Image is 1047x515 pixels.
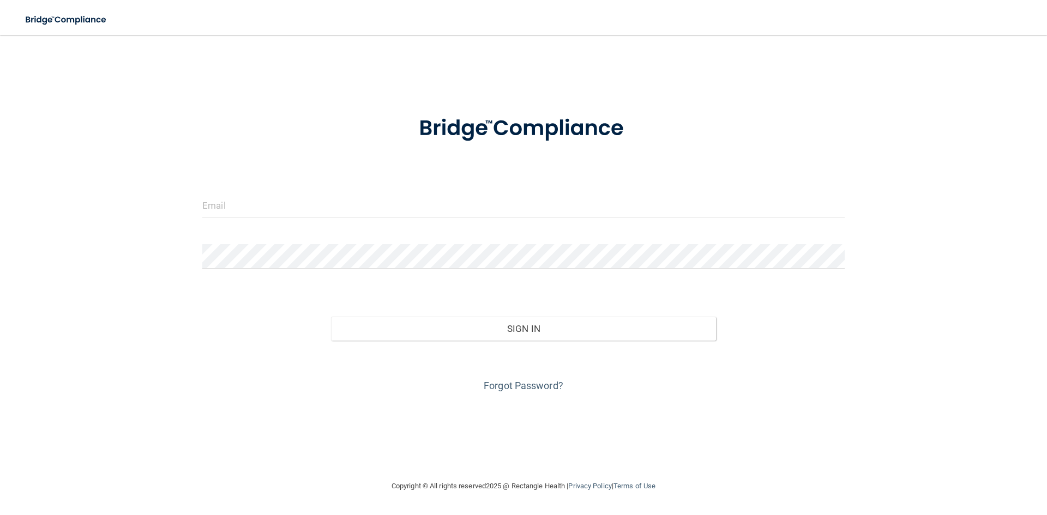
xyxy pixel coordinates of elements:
[484,380,563,391] a: Forgot Password?
[324,469,723,504] div: Copyright © All rights reserved 2025 @ Rectangle Health | |
[331,317,717,341] button: Sign In
[396,100,651,157] img: bridge_compliance_login_screen.278c3ca4.svg
[16,9,117,31] img: bridge_compliance_login_screen.278c3ca4.svg
[202,193,845,217] input: Email
[613,482,655,490] a: Terms of Use
[568,482,611,490] a: Privacy Policy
